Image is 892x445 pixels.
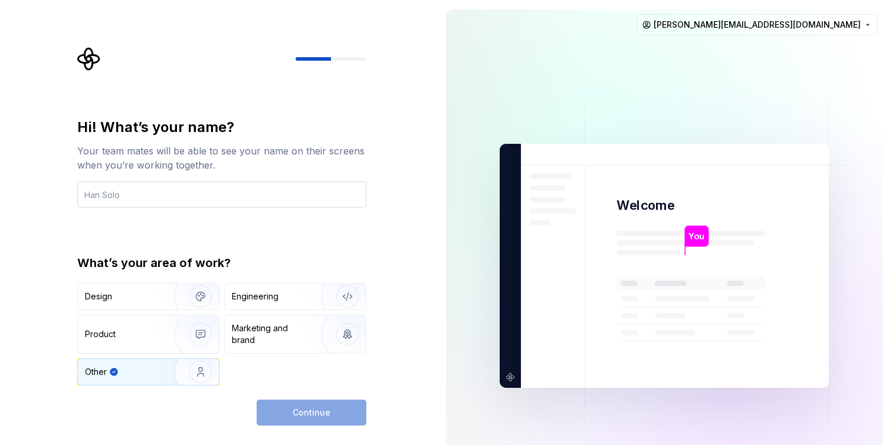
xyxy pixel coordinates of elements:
[77,144,366,172] div: Your team mates will be able to see your name on their screens when you’re working together.
[77,182,366,207] input: Han Solo
[77,47,101,71] svg: Supernova Logo
[77,255,366,271] div: What’s your area of work?
[654,19,861,31] span: [PERSON_NAME][EMAIL_ADDRESS][DOMAIN_NAME]
[232,322,311,346] div: Marketing and brand
[85,366,107,378] div: Other
[232,291,278,302] div: Engineering
[77,118,366,137] div: Hi! What’s your name?
[85,291,112,302] div: Design
[616,197,674,214] p: Welcome
[85,328,116,340] div: Product
[637,14,878,35] button: [PERSON_NAME][EMAIL_ADDRESS][DOMAIN_NAME]
[688,230,704,243] p: You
